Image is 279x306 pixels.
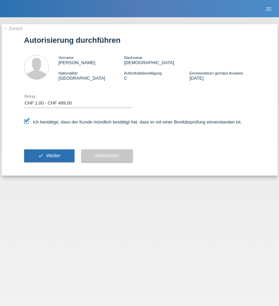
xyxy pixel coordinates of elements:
[59,70,124,81] div: [GEOGRAPHIC_DATA]
[124,55,189,65] div: [DEMOGRAPHIC_DATA]
[59,55,124,65] div: [PERSON_NAME]
[124,71,161,75] span: Aufenthaltsbewilligung
[95,153,119,158] span: Abbrechen
[265,6,272,12] i: menu
[3,26,23,31] a: ← Zurück
[59,71,78,75] span: Nationalität
[59,56,74,60] span: Vorname
[262,7,276,11] a: menu
[124,70,189,81] div: C
[46,153,60,158] span: Weiter
[189,70,255,81] div: [DATE]
[189,71,243,75] span: Einreisedatum gemäss Ausweis
[81,149,133,162] button: Abbrechen
[24,36,255,45] h1: Autorisierung durchführen
[38,153,43,158] i: check
[24,119,242,125] label: Ich bestätige, dass der Kunde mündlich bestätigt hat, dass er mit einer Bonitätsprüfung einversta...
[24,149,74,162] button: check Weiter
[124,56,142,60] span: Nachname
